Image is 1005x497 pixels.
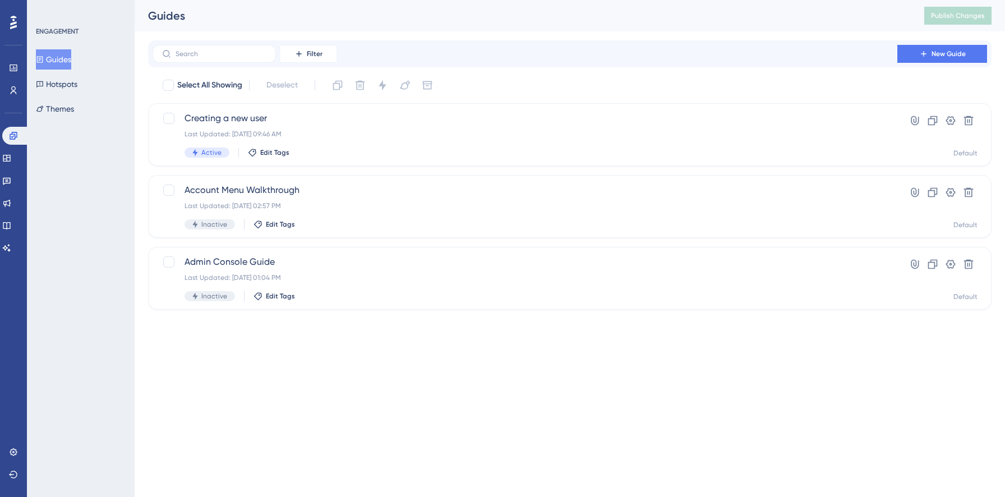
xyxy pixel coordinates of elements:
div: Default [953,149,978,158]
button: Publish Changes [924,7,992,25]
span: Select All Showing [177,79,242,92]
span: Edit Tags [260,148,289,157]
button: Themes [36,99,74,119]
div: Default [953,220,978,229]
span: Edit Tags [266,220,295,229]
span: Inactive [201,220,227,229]
span: Publish Changes [931,11,985,20]
span: Edit Tags [266,292,295,301]
button: Deselect [256,75,308,95]
button: New Guide [897,45,987,63]
span: Deselect [266,79,298,92]
span: New Guide [932,49,966,58]
input: Search [176,50,266,58]
div: Last Updated: [DATE] 01:04 PM [185,273,865,282]
span: Filter [307,49,322,58]
div: Last Updated: [DATE] 09:46 AM [185,130,865,139]
div: Last Updated: [DATE] 02:57 PM [185,201,865,210]
div: Guides [148,8,896,24]
span: Creating a new user [185,112,865,125]
div: ENGAGEMENT [36,27,79,36]
button: Guides [36,49,71,70]
div: Default [953,292,978,301]
button: Hotspots [36,74,77,94]
button: Edit Tags [253,292,295,301]
button: Edit Tags [253,220,295,229]
span: Inactive [201,292,227,301]
span: Account Menu Walkthrough [185,183,865,197]
span: Active [201,148,222,157]
button: Filter [280,45,336,63]
span: Admin Console Guide [185,255,865,269]
button: Edit Tags [248,148,289,157]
